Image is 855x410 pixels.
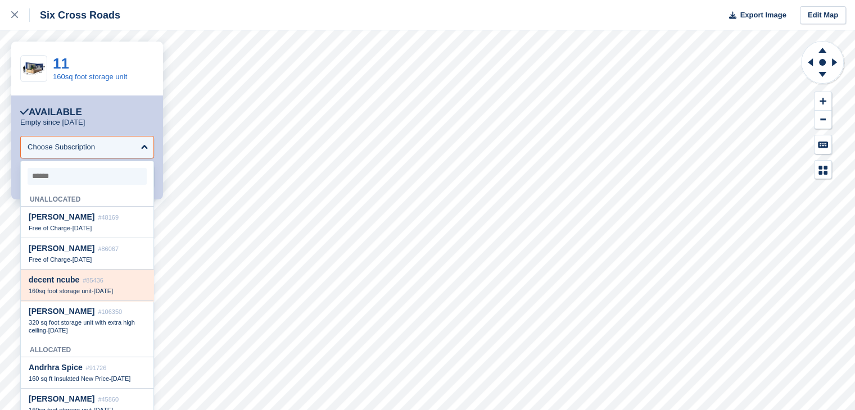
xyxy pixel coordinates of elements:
[20,118,85,127] p: Empty since [DATE]
[29,394,94,403] span: [PERSON_NAME]
[29,212,94,221] span: [PERSON_NAME]
[73,225,92,231] span: [DATE]
[73,256,92,263] span: [DATE]
[98,396,119,403] span: #45860
[29,224,146,232] div: -
[21,59,47,79] img: 20-ft-container.jpg
[94,288,114,294] span: [DATE]
[98,214,119,221] span: #48169
[83,277,103,284] span: #85436
[21,189,153,207] div: Unallocated
[800,6,846,25] a: Edit Map
[98,245,119,252] span: #86067
[98,308,122,315] span: #106350
[29,244,94,253] span: [PERSON_NAME]
[29,225,70,231] span: Free of Charge
[48,327,68,334] span: [DATE]
[815,92,831,111] button: Zoom In
[29,375,109,382] span: 160 sq ft Insulated New Price
[29,375,146,382] div: -
[29,287,146,295] div: -
[815,135,831,154] button: Keyboard Shortcuts
[111,375,131,382] span: [DATE]
[29,288,92,294] span: 160sq foot storage unit
[740,10,786,21] span: Export Image
[29,256,146,263] div: -
[30,8,120,22] div: Six Cross Roads
[722,6,786,25] button: Export Image
[815,161,831,179] button: Map Legend
[20,107,82,118] div: Available
[53,55,69,72] a: 11
[29,256,70,263] span: Free of Charge
[28,142,95,153] div: Choose Subscription
[53,72,127,81] a: 160sq foot storage unit
[815,111,831,129] button: Zoom Out
[29,363,83,372] span: Andrhra Spice
[29,275,79,284] span: decent ncube
[29,319,135,334] span: 320 sq foot storage unit with extra high ceiling
[21,340,153,357] div: Allocated
[86,365,107,371] span: #91726
[29,307,94,316] span: [PERSON_NAME]
[29,318,146,334] div: -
